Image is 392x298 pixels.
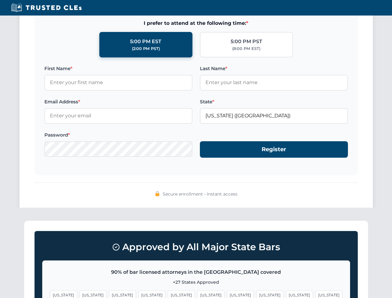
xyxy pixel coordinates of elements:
[44,131,192,139] label: Password
[50,268,342,276] p: 90% of bar licensed attorneys in the [GEOGRAPHIC_DATA] covered
[130,38,161,46] div: 5:00 PM EST
[132,46,160,52] div: (2:00 PM PST)
[42,239,350,255] h3: Approved by All Major State Bars
[200,75,348,90] input: Enter your last name
[200,108,348,124] input: Florida (FL)
[200,65,348,72] label: Last Name
[44,65,192,72] label: First Name
[44,75,192,90] input: Enter your first name
[155,191,160,196] img: 🔒
[200,98,348,106] label: State
[231,38,262,46] div: 5:00 PM PST
[50,279,342,286] p: +27 States Approved
[9,3,83,12] img: Trusted CLEs
[44,98,192,106] label: Email Address
[200,141,348,158] button: Register
[232,46,260,52] div: (8:00 PM EST)
[163,191,237,197] span: Secure enrollment • Instant access
[44,108,192,124] input: Enter your email
[44,19,348,27] span: I prefer to attend at the following time:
